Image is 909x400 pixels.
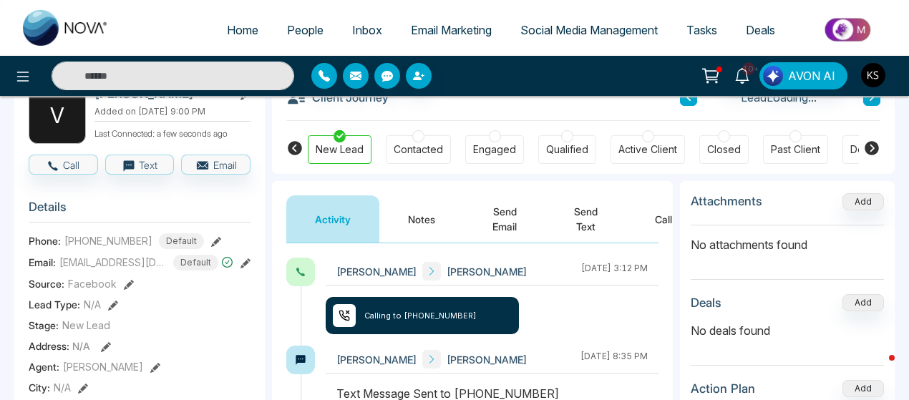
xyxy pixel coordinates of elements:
[29,380,50,395] span: City :
[227,23,258,37] span: Home
[72,340,90,352] span: N/A
[29,255,56,270] span: Email:
[84,297,101,312] span: N/A
[741,89,817,106] span: Lead Loading...
[29,359,59,374] span: Agent:
[336,352,417,367] span: [PERSON_NAME]
[105,155,175,175] button: Text
[797,14,900,46] img: Market-place.gif
[287,23,324,37] span: People
[545,195,626,243] button: Send Text
[64,233,152,248] span: [PHONE_NUMBER]
[672,16,731,44] a: Tasks
[581,262,648,281] div: [DATE] 3:12 PM
[29,87,86,144] div: V
[447,264,527,279] span: [PERSON_NAME]
[691,296,721,310] h3: Deals
[23,10,109,46] img: Nova CRM Logo
[159,233,204,249] span: Default
[860,351,895,386] iframe: Intercom live chat
[213,16,273,44] a: Home
[842,294,884,311] button: Add
[691,225,884,253] p: No attachments found
[29,233,61,248] span: Phone:
[725,62,759,87] a: 10+
[447,352,527,367] span: [PERSON_NAME]
[842,380,884,397] button: Add
[29,318,59,333] span: Stage:
[63,359,143,374] span: [PERSON_NAME]
[746,23,775,37] span: Deals
[316,142,364,157] div: New Lead
[691,194,762,208] h3: Attachments
[464,195,545,243] button: Send Email
[29,200,251,222] h3: Details
[364,310,477,322] span: Calling to [PHONE_NUMBER]
[336,264,417,279] span: [PERSON_NAME]
[707,142,741,157] div: Closed
[691,322,884,339] p: No deals found
[62,318,110,333] span: New Lead
[29,155,98,175] button: Call
[397,16,506,44] a: Email Marketing
[618,142,677,157] div: Active Client
[394,142,443,157] div: Contacted
[686,23,717,37] span: Tasks
[181,155,251,175] button: Email
[286,195,379,243] button: Activity
[94,105,251,118] p: Added on [DATE] 9:00 PM
[546,142,588,157] div: Qualified
[411,23,492,37] span: Email Marketing
[173,255,218,270] span: Default
[731,16,789,44] a: Deals
[842,193,884,210] button: Add
[861,63,885,87] img: User Avatar
[473,142,516,157] div: Engaged
[286,87,389,108] h3: Client Journey
[626,195,701,243] button: Call
[338,16,397,44] a: Inbox
[352,23,382,37] span: Inbox
[788,67,835,84] span: AVON AI
[68,276,117,291] span: Facebook
[742,62,755,75] span: 10+
[759,62,847,89] button: AVON AI
[506,16,672,44] a: Social Media Management
[94,125,251,140] p: Last Connected: a few seconds ago
[59,255,167,270] span: [EMAIL_ADDRESS][DOMAIN_NAME]
[580,350,648,369] div: [DATE] 8:35 PM
[691,381,755,396] h3: Action Plan
[763,66,783,86] img: Lead Flow
[29,276,64,291] span: Source:
[771,142,820,157] div: Past Client
[273,16,338,44] a: People
[379,195,464,243] button: Notes
[29,338,90,353] span: Address:
[842,195,884,207] span: Add
[520,23,658,37] span: Social Media Management
[29,297,80,312] span: Lead Type:
[54,380,71,395] span: N/A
